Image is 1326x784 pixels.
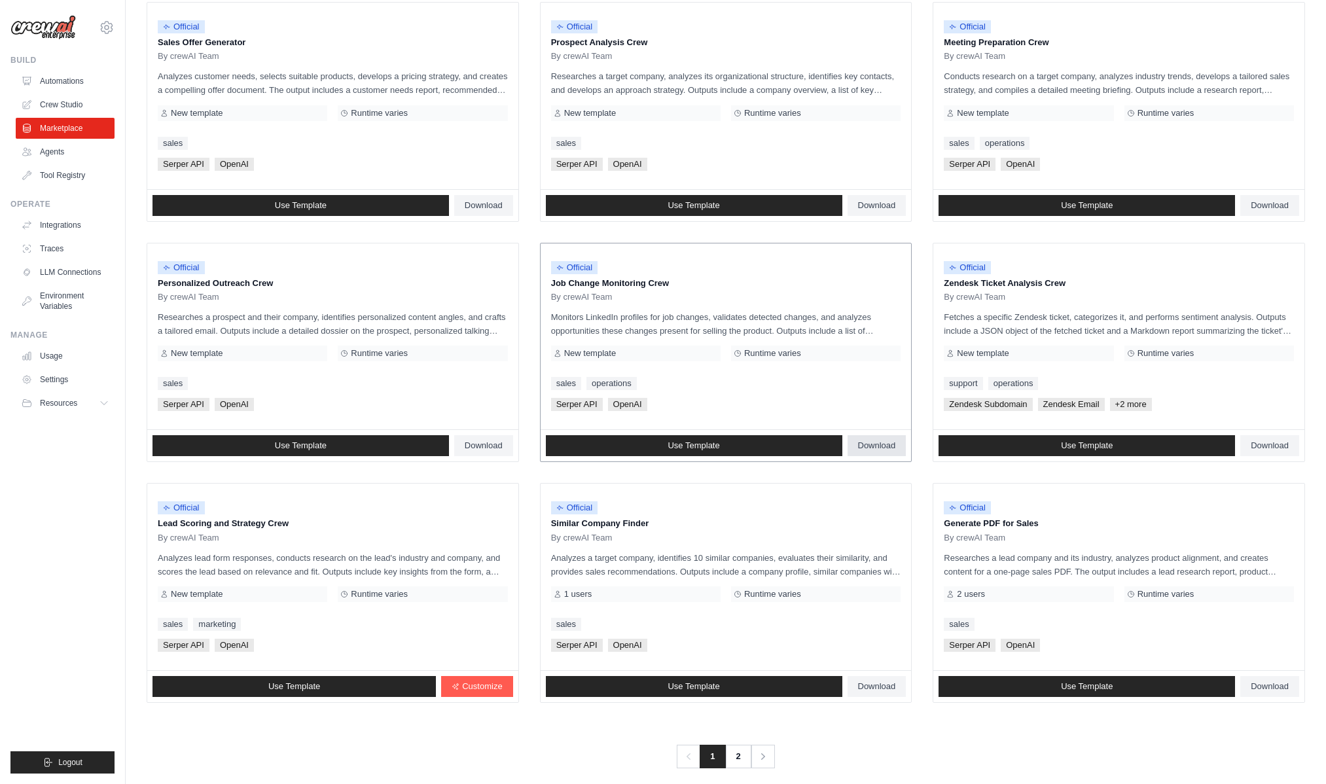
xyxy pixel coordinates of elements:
p: Similar Company Finder [551,517,901,530]
p: Prospect Analysis Crew [551,36,901,49]
a: Use Template [939,676,1235,697]
span: By crewAI Team [158,292,219,302]
a: Use Template [546,195,842,216]
a: Customize [441,676,512,697]
p: Personalized Outreach Crew [158,277,508,290]
a: Use Template [546,435,842,456]
a: sales [551,377,581,390]
a: Settings [16,369,115,390]
span: Use Template [668,440,719,451]
span: Official [944,501,991,514]
span: Runtime varies [744,348,801,359]
span: Serper API [551,158,603,171]
span: Zendesk Email [1038,398,1105,411]
div: Manage [10,330,115,340]
span: By crewAI Team [551,533,613,543]
p: Researches a lead company and its industry, analyzes product alignment, and creates content for a... [944,551,1294,579]
a: Download [454,195,513,216]
span: Runtime varies [351,108,408,118]
span: New template [171,589,223,599]
span: OpenAI [1001,639,1040,652]
a: Crew Studio [16,94,115,115]
a: 2 [725,745,751,768]
span: Official [944,261,991,274]
a: operations [586,377,637,390]
span: Official [158,20,205,33]
img: Logo [10,15,76,40]
span: By crewAI Team [551,292,613,302]
span: OpenAI [215,398,254,411]
a: Automations [16,71,115,92]
a: Use Template [152,676,436,697]
a: Download [1240,195,1299,216]
span: OpenAI [608,158,647,171]
button: Resources [16,393,115,414]
p: Monitors LinkedIn profiles for job changes, validates detected changes, and analyzes opportunitie... [551,310,901,338]
span: Serper API [158,639,209,652]
span: Runtime varies [351,589,408,599]
a: Marketplace [16,118,115,139]
span: By crewAI Team [944,292,1005,302]
span: Runtime varies [1138,348,1194,359]
a: Use Template [152,435,449,456]
span: Runtime varies [1138,108,1194,118]
a: operations [988,377,1039,390]
span: Use Template [268,681,320,692]
p: Researches a target company, analyzes its organizational structure, identifies key contacts, and ... [551,69,901,97]
span: Download [465,440,503,451]
span: Download [1251,200,1289,211]
span: Official [158,261,205,274]
p: Conducts research on a target company, analyzes industry trends, develops a tailored sales strate... [944,69,1294,97]
span: By crewAI Team [158,533,219,543]
a: Tool Registry [16,165,115,186]
span: Use Template [668,681,719,692]
span: Serper API [944,639,995,652]
a: sales [158,618,188,631]
span: Use Template [1061,681,1113,692]
span: Runtime varies [1138,589,1194,599]
span: New template [171,348,223,359]
p: Zendesk Ticket Analysis Crew [944,277,1294,290]
span: Customize [462,681,502,692]
p: Generate PDF for Sales [944,517,1294,530]
p: Meeting Preparation Crew [944,36,1294,49]
a: Traces [16,238,115,259]
span: Use Template [275,200,327,211]
span: Download [1251,681,1289,692]
div: Build [10,55,115,65]
span: New template [564,348,616,359]
div: Operate [10,199,115,209]
span: Serper API [158,158,209,171]
a: Use Template [546,676,842,697]
a: Agents [16,141,115,162]
span: New template [171,108,223,118]
a: support [944,377,982,390]
span: Download [465,200,503,211]
a: marketing [193,618,241,631]
a: Download [848,195,906,216]
span: Resources [40,398,77,408]
nav: Pagination [677,745,774,768]
p: Fetches a specific Zendesk ticket, categorizes it, and performs sentiment analysis. Outputs inclu... [944,310,1294,338]
a: LLM Connections [16,262,115,283]
a: Use Template [152,195,449,216]
a: sales [944,137,974,150]
span: New template [957,108,1009,118]
span: Official [944,20,991,33]
p: Analyzes a target company, identifies 10 similar companies, evaluates their similarity, and provi... [551,551,901,579]
span: Runtime varies [744,589,801,599]
a: Download [1240,435,1299,456]
span: Official [551,261,598,274]
a: Download [848,676,906,697]
span: Serper API [551,398,603,411]
span: Serper API [158,398,209,411]
a: Download [1240,676,1299,697]
a: sales [944,618,974,631]
p: Job Change Monitoring Crew [551,277,901,290]
span: Use Template [668,200,719,211]
a: sales [551,618,581,631]
a: Integrations [16,215,115,236]
span: Use Template [1061,440,1113,451]
span: New template [957,348,1009,359]
span: By crewAI Team [551,51,613,62]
